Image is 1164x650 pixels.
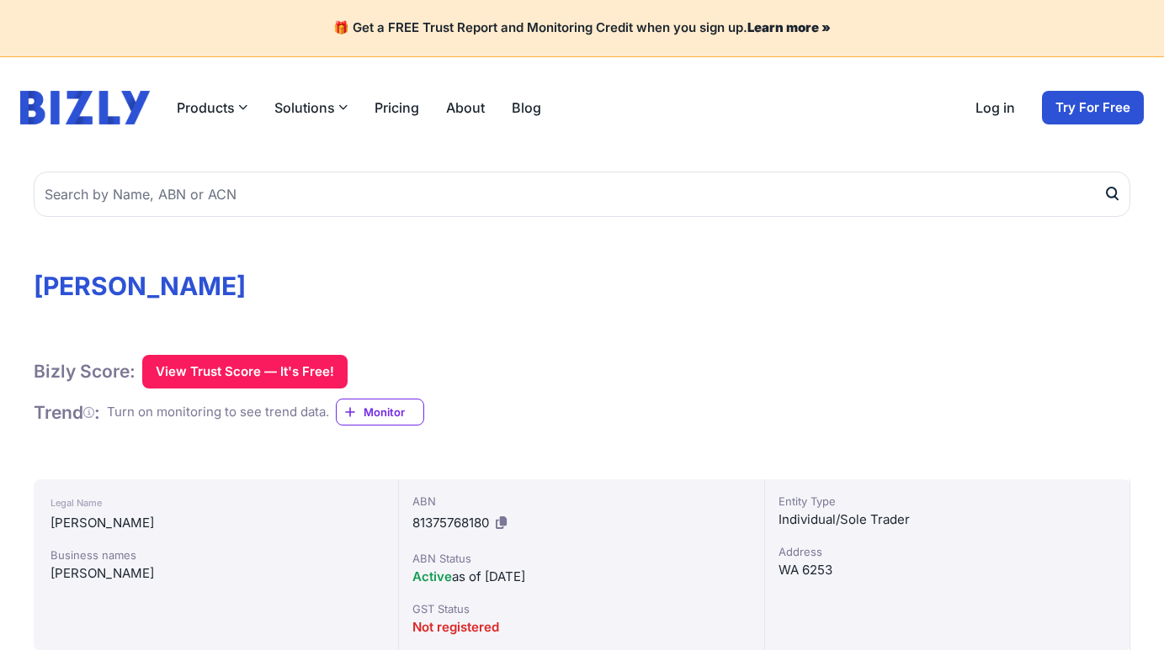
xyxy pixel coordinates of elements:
[50,513,381,533] div: [PERSON_NAME]
[34,360,136,383] h1: Bizly Score:
[412,567,750,587] div: as of [DATE]
[177,98,247,118] button: Products
[50,493,381,513] div: Legal Name
[412,493,750,510] div: ABN
[34,172,1130,217] input: Search by Name, ABN or ACN
[747,19,831,35] a: Learn more »
[412,619,499,635] span: Not registered
[412,550,750,567] div: ABN Status
[34,271,1130,301] h1: [PERSON_NAME]
[412,568,452,584] span: Active
[412,600,750,617] div: GST Status
[375,98,419,118] a: Pricing
[50,547,381,563] div: Business names
[779,493,1116,510] div: Entity Type
[1042,91,1144,124] a: Try For Free
[50,563,381,584] div: [PERSON_NAME]
[779,560,1116,580] div: WA 6253
[336,399,424,425] a: Monitor
[274,98,348,118] button: Solutions
[20,20,1144,36] h4: 🎁 Get a FREE Trust Report and Monitoring Credit when you sign up.
[34,401,100,424] h1: Trend :
[107,403,329,422] div: Turn on monitoring to see trend data.
[779,510,1116,530] div: Individual/Sole Trader
[364,404,423,420] span: Monitor
[142,355,348,388] button: View Trust Score — It's Free!
[975,98,1015,118] a: Log in
[512,98,541,118] a: Blog
[779,543,1116,560] div: Address
[446,98,485,118] a: About
[412,515,489,531] span: 81375768180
